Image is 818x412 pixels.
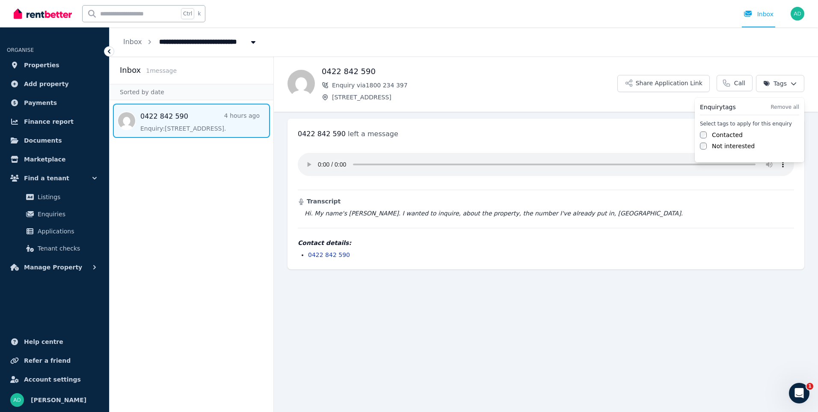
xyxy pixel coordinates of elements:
[712,131,743,139] label: Contacted
[700,120,799,127] label: Select tags to apply for this enquiry
[771,104,799,110] button: Remove all
[712,142,755,150] label: Not interested
[700,103,736,111] h3: Enquiry tags
[806,383,813,390] span: 1
[789,383,809,403] iframe: Intercom live chat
